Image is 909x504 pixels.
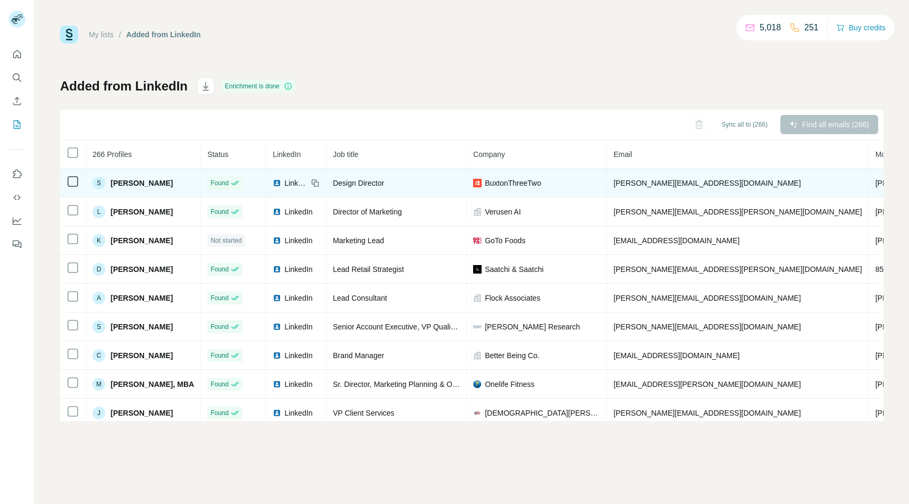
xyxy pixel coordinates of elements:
div: C [92,349,105,362]
span: [PERSON_NAME][EMAIL_ADDRESS][PERSON_NAME][DOMAIN_NAME] [613,265,862,274]
span: [PERSON_NAME] Research [485,321,580,332]
span: Found [211,265,229,274]
span: [PERSON_NAME][EMAIL_ADDRESS][DOMAIN_NAME] [613,409,801,417]
div: M [92,378,105,391]
span: Found [211,322,229,332]
button: My lists [9,115,26,134]
span: [PERSON_NAME] [111,264,173,275]
span: LinkedIn [284,264,313,275]
span: Found [211,178,229,188]
span: Verusen AI [485,206,521,217]
img: LinkedIn logo [273,265,281,274]
span: Marketing Lead [333,236,384,245]
span: Email [613,150,632,159]
span: LinkedIn [284,206,313,217]
div: Enrichment is done [222,80,296,93]
span: Found [211,408,229,418]
span: BuxtonThreeTwo [485,178,541,188]
span: Job title [333,150,358,159]
div: J [92,407,105,419]
h1: Added from LinkedIn [60,78,188,95]
span: LinkedIn [284,235,313,246]
span: LinkedIn [284,321,313,332]
span: Director of Marketing [333,208,402,216]
span: [PERSON_NAME] [111,350,173,361]
span: 266 Profiles [92,150,132,159]
img: LinkedIn logo [273,409,281,417]
span: Found [211,379,229,389]
img: LinkedIn logo [273,380,281,389]
span: LinkedIn [284,293,313,303]
img: LinkedIn logo [273,208,281,216]
span: Lead Retail Strategist [333,265,404,274]
span: Senior Account Executive, VP Qualitative Research [333,323,502,331]
button: Use Surfe API [9,188,26,207]
img: company-logo [473,409,482,417]
span: LinkedIn [284,178,308,188]
span: [PERSON_NAME][EMAIL_ADDRESS][DOMAIN_NAME] [613,323,801,331]
span: Flock Associates [485,293,540,303]
span: [PERSON_NAME] [111,206,173,217]
span: VP Client Services [333,409,394,417]
span: Status [207,150,229,159]
span: Found [211,351,229,360]
div: K [92,234,105,247]
span: Not started [211,236,242,245]
img: LinkedIn logo [273,236,281,245]
span: [EMAIL_ADDRESS][PERSON_NAME][DOMAIN_NAME] [613,380,801,389]
span: Found [211,207,229,217]
span: [DEMOGRAPHIC_DATA][PERSON_NAME] - Growth Consultancy [485,408,600,418]
span: LinkedIn [284,350,313,361]
span: Found [211,293,229,303]
img: Surfe Logo [60,26,78,44]
img: LinkedIn logo [273,323,281,331]
span: [PERSON_NAME] [111,293,173,303]
a: My lists [89,30,114,39]
span: [PERSON_NAME] [111,321,173,332]
span: Onelife Fitness [485,379,534,390]
button: Search [9,68,26,87]
button: Use Surfe on LinkedIn [9,164,26,184]
span: Company [473,150,505,159]
span: LinkedIn [273,150,301,159]
button: Buy credits [836,20,886,35]
img: company-logo [473,323,482,331]
button: Dashboard [9,211,26,230]
p: 5,018 [760,21,781,34]
span: Design Director [333,179,384,187]
span: [PERSON_NAME][EMAIL_ADDRESS][DOMAIN_NAME] [613,179,801,187]
img: LinkedIn logo [273,179,281,187]
img: company-logo [473,236,482,245]
span: Lead Consultant [333,294,387,302]
img: company-logo [473,380,482,389]
span: Mobile [876,150,897,159]
div: S [92,320,105,333]
p: 251 [804,21,819,34]
img: company-logo [473,265,482,274]
div: A [92,292,105,304]
span: [EMAIL_ADDRESS][DOMAIN_NAME] [613,351,739,360]
div: S [92,177,105,189]
div: Added from LinkedIn [127,29,201,40]
button: Feedback [9,235,26,254]
img: LinkedIn logo [273,351,281,360]
li: / [119,29,121,40]
span: Saatchi & Saatchi [485,264,544,275]
span: LinkedIn [284,379,313,390]
span: [PERSON_NAME] [111,178,173,188]
span: Better Being Co. [485,350,540,361]
span: GoTo Foods [485,235,525,246]
span: LinkedIn [284,408,313,418]
div: D [92,263,105,276]
span: [PERSON_NAME][EMAIL_ADDRESS][DOMAIN_NAME] [613,294,801,302]
span: [PERSON_NAME][EMAIL_ADDRESS][PERSON_NAME][DOMAIN_NAME] [613,208,862,216]
button: Sync all to (266) [714,117,775,133]
span: [PERSON_NAME], MBA [111,379,194,390]
button: Quick start [9,45,26,64]
div: L [92,205,105,218]
span: Sr. Director, Marketing Planning & Operations [333,380,483,389]
span: Sync all to (266) [721,120,768,129]
span: [PERSON_NAME] [111,235,173,246]
img: LinkedIn logo [273,294,281,302]
button: Enrich CSV [9,92,26,111]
